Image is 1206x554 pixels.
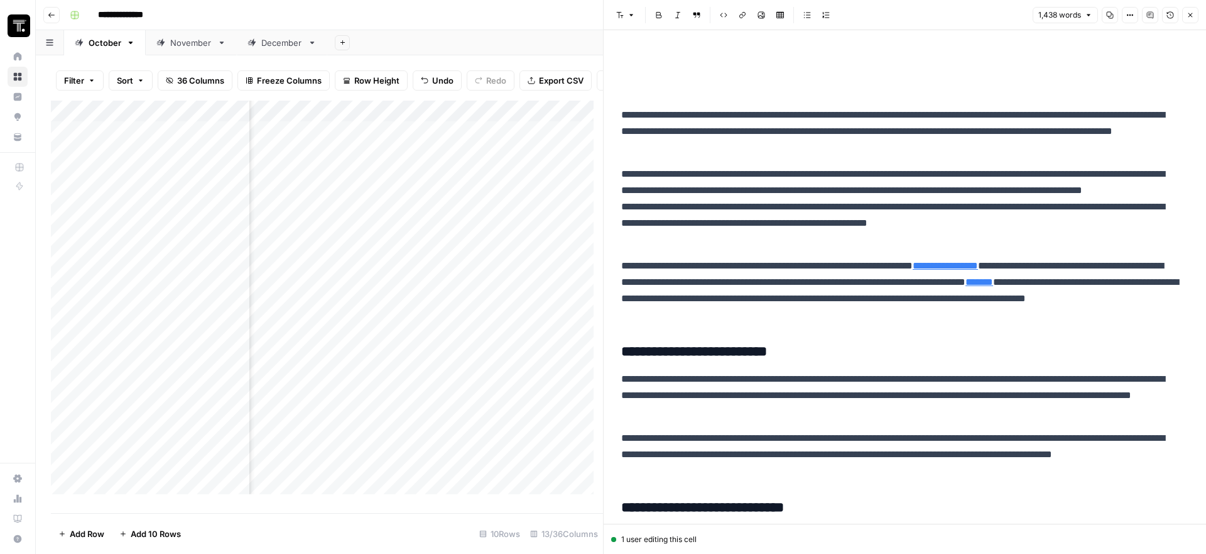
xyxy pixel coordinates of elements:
span: Freeze Columns [257,74,322,87]
span: 36 Columns [177,74,224,87]
a: Insights [8,87,28,107]
img: Thoughtspot Logo [8,14,30,37]
span: Row Height [354,74,399,87]
button: Row Height [335,70,408,91]
div: 10 Rows [474,524,525,544]
button: Add 10 Rows [112,524,188,544]
button: Workspace: Thoughtspot [8,10,28,42]
button: Add Row [51,524,112,544]
a: Home [8,47,28,67]
button: Redo [467,70,514,91]
div: 13/36 Columns [525,524,603,544]
div: October [89,36,121,49]
button: Help + Support [8,529,28,549]
span: Add 10 Rows [131,528,181,540]
div: November [170,36,212,49]
button: Undo [413,70,462,91]
a: Opportunities [8,107,28,127]
a: Usage [8,489,28,509]
button: Freeze Columns [237,70,330,91]
span: Export CSV [539,74,584,87]
a: October [64,30,146,55]
a: Browse [8,67,28,87]
a: November [146,30,237,55]
button: 36 Columns [158,70,232,91]
button: Filter [56,70,104,91]
span: 1,438 words [1038,9,1081,21]
span: Sort [117,74,133,87]
button: Export CSV [519,70,592,91]
span: Add Row [70,528,104,540]
span: Filter [64,74,84,87]
a: December [237,30,327,55]
span: Undo [432,74,454,87]
button: 1,438 words [1033,7,1098,23]
a: Settings [8,468,28,489]
a: Your Data [8,127,28,147]
div: 1 user editing this cell [611,534,1198,545]
span: Redo [486,74,506,87]
div: December [261,36,303,49]
a: Learning Hub [8,509,28,529]
button: Sort [109,70,153,91]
